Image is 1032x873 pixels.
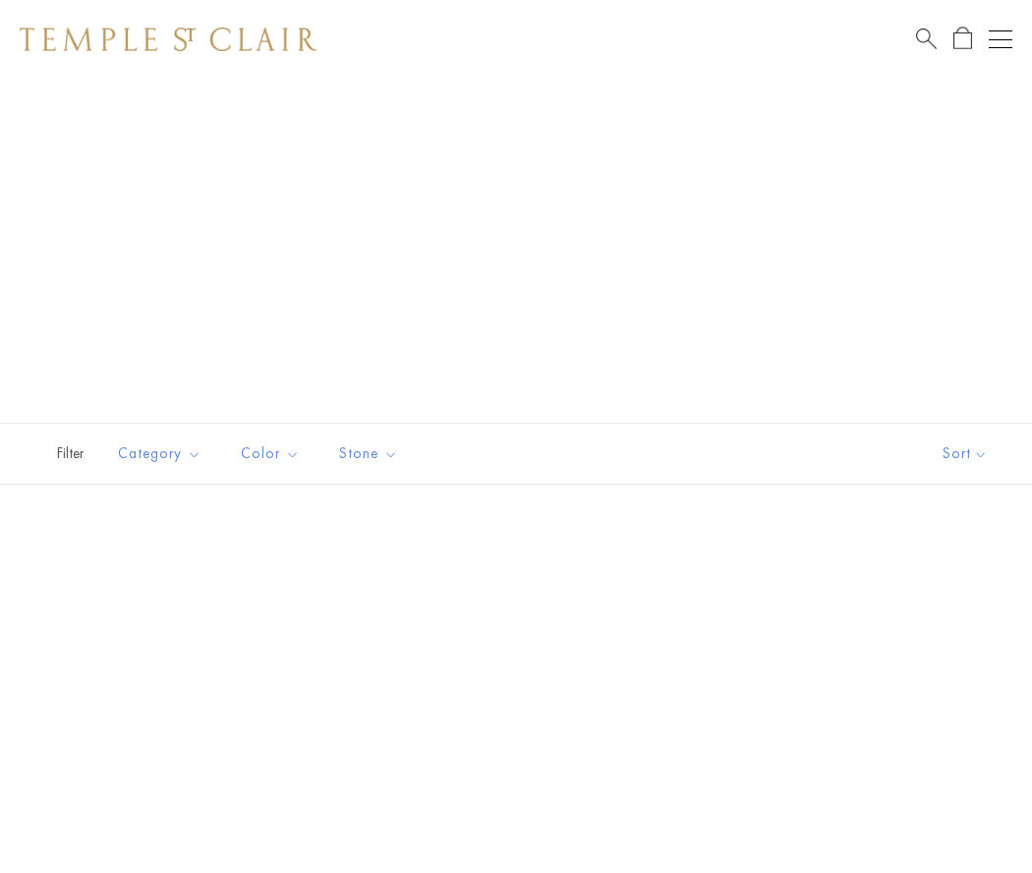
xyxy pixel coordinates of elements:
[989,28,1012,51] button: Open navigation
[898,424,1032,484] button: Show sort by
[329,441,413,466] span: Stone
[231,441,315,466] span: Color
[953,27,972,51] a: Open Shopping Bag
[916,27,937,51] a: Search
[103,432,216,476] button: Category
[324,432,413,476] button: Stone
[20,28,316,51] img: Temple St. Clair
[226,432,315,476] button: Color
[108,441,216,466] span: Category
